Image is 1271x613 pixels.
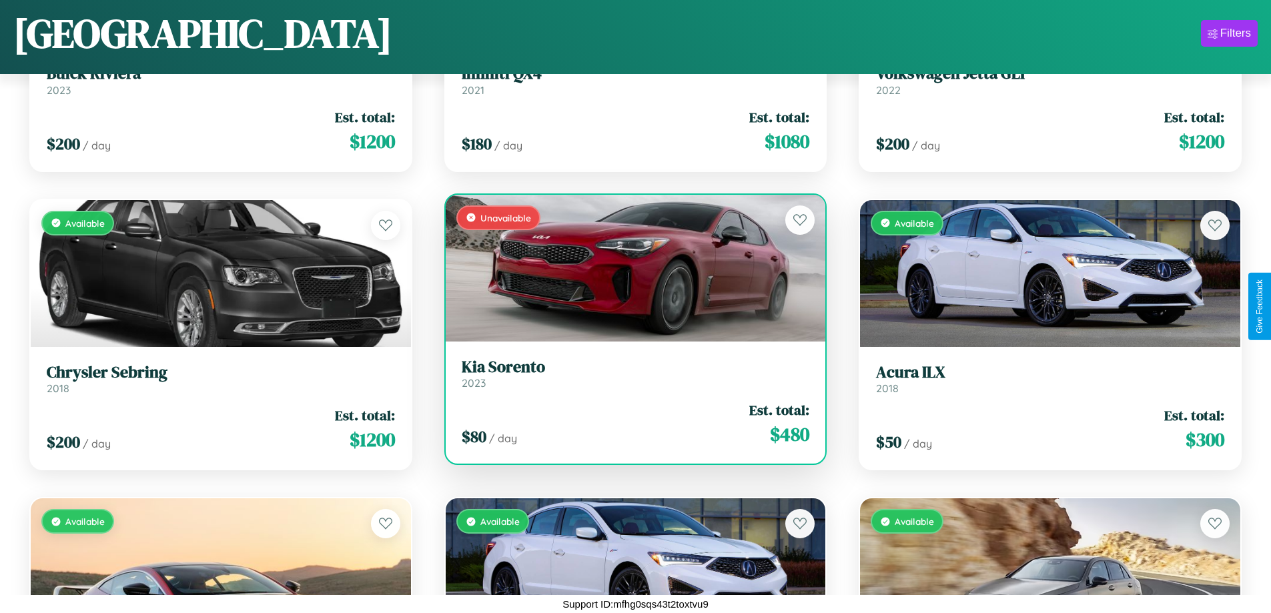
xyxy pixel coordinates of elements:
[462,376,486,390] span: 2023
[770,421,809,448] span: $ 480
[876,363,1224,396] a: Acura ILX2018
[1186,426,1224,453] span: $ 300
[912,139,940,152] span: / day
[489,432,517,445] span: / day
[876,431,901,453] span: $ 50
[462,83,484,97] span: 2021
[462,133,492,155] span: $ 180
[1220,27,1251,40] div: Filters
[480,212,531,223] span: Unavailable
[1179,128,1224,155] span: $ 1200
[876,83,901,97] span: 2022
[876,64,1224,83] h3: Volkswagen Jetta GLI
[494,139,522,152] span: / day
[876,363,1224,382] h3: Acura ILX
[1255,279,1264,334] div: Give Feedback
[876,133,909,155] span: $ 200
[876,382,899,395] span: 2018
[350,426,395,453] span: $ 1200
[749,400,809,420] span: Est. total:
[462,358,810,377] h3: Kia Sorento
[462,426,486,448] span: $ 80
[65,516,105,527] span: Available
[480,516,520,527] span: Available
[47,363,395,396] a: Chrysler Sebring2018
[895,516,934,527] span: Available
[83,139,111,152] span: / day
[350,128,395,155] span: $ 1200
[13,6,392,61] h1: [GEOGRAPHIC_DATA]
[562,595,708,613] p: Support ID: mfhg0sqs43t2toxtvu9
[47,83,71,97] span: 2023
[47,133,80,155] span: $ 200
[335,107,395,127] span: Est. total:
[47,64,395,83] h3: Buick Riviera
[47,64,395,97] a: Buick Riviera2023
[462,64,810,83] h3: Infiniti QX4
[1201,20,1258,47] button: Filters
[462,358,810,390] a: Kia Sorento2023
[83,437,111,450] span: / day
[749,107,809,127] span: Est. total:
[335,406,395,425] span: Est. total:
[1164,107,1224,127] span: Est. total:
[1164,406,1224,425] span: Est. total:
[65,217,105,229] span: Available
[876,64,1224,97] a: Volkswagen Jetta GLI2022
[47,363,395,382] h3: Chrysler Sebring
[462,64,810,97] a: Infiniti QX42021
[765,128,809,155] span: $ 1080
[47,431,80,453] span: $ 200
[895,217,934,229] span: Available
[47,382,69,395] span: 2018
[904,437,932,450] span: / day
